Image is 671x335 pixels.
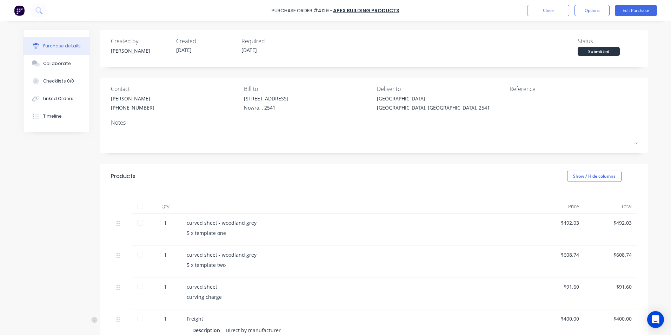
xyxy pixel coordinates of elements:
button: Show / Hide columns [567,171,622,182]
div: Collaborate [43,60,71,67]
div: 1 [155,283,175,290]
a: Apex Building Products [333,7,399,14]
div: Created [176,37,236,45]
div: $91.60 [590,283,632,290]
div: curved sheet [187,283,526,290]
div: Required [241,37,301,45]
div: $91.60 [538,283,579,290]
div: [GEOGRAPHIC_DATA], [GEOGRAPHIC_DATA], 2541 [377,104,490,111]
div: Qty [150,199,181,214]
div: Purchase details [43,43,81,49]
div: Notes [111,118,637,127]
div: $400.00 [590,315,632,322]
div: Purchase Order #4129 - [272,7,332,14]
div: Total [585,199,637,214]
img: Factory [14,5,25,16]
div: $492.03 [590,219,632,226]
button: Edit Purchase [615,5,657,16]
div: Submitted [578,47,620,56]
div: [PERSON_NAME] [111,47,171,54]
div: $400.00 [538,315,579,322]
div: 1 [155,219,175,226]
div: Price [532,199,585,214]
div: [STREET_ADDRESS] [244,95,288,102]
div: Contact [111,85,239,93]
div: 5 x template two [187,261,526,269]
div: Bill to [244,85,372,93]
div: Created by [111,37,171,45]
div: $608.74 [590,251,632,258]
button: Checklists 0/0 [24,72,89,90]
div: Reference [510,85,637,93]
div: Timeline [43,113,62,119]
div: curved sheet - woodland grey [187,251,526,258]
div: Open Intercom Messenger [647,311,664,328]
div: 5 x template one [187,229,526,237]
div: Freight [187,315,526,322]
div: Checklists 0/0 [43,78,74,84]
div: [PHONE_NUMBER] [111,104,154,111]
div: [GEOGRAPHIC_DATA] [377,95,490,102]
button: Close [527,5,569,16]
button: Linked Orders [24,90,89,107]
div: Deliver to [377,85,505,93]
div: curved sheet - woodland grey [187,219,526,226]
div: 1 [155,315,175,322]
div: Nowra, , 2541 [244,104,288,111]
button: Purchase details [24,37,89,55]
div: Products [111,172,135,180]
button: Options [574,5,610,16]
div: Status [578,37,637,45]
div: Linked Orders [43,96,73,102]
div: [PERSON_NAME] [111,95,154,102]
div: $492.03 [538,219,579,226]
div: $608.74 [538,251,579,258]
div: curving charge [187,293,526,301]
button: Collaborate [24,55,89,72]
div: 1 [155,251,175,258]
button: Timeline [24,107,89,125]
